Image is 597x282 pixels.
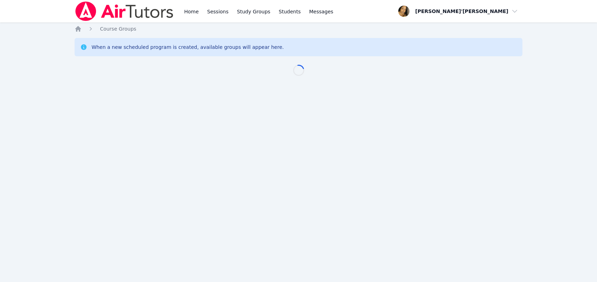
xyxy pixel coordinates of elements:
[100,26,136,32] span: Course Groups
[100,25,136,32] a: Course Groups
[309,8,334,15] span: Messages
[75,1,174,21] img: Air Tutors
[91,44,284,51] div: When a new scheduled program is created, available groups will appear here.
[75,25,522,32] nav: Breadcrumb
